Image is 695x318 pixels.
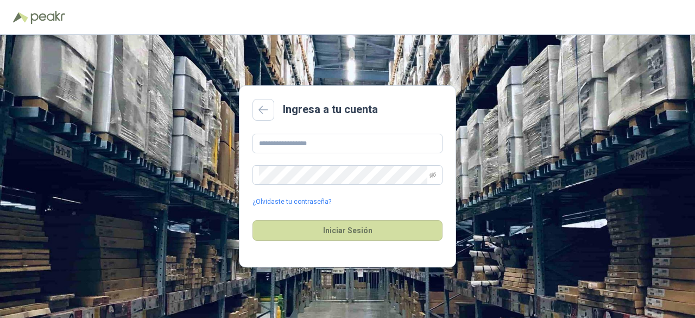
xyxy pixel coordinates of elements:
[30,11,65,24] img: Peakr
[283,101,378,118] h2: Ingresa a tu cuenta
[13,12,28,23] img: Logo
[252,197,331,207] a: ¿Olvidaste tu contraseña?
[252,220,443,241] button: Iniciar Sesión
[429,172,436,178] span: eye-invisible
